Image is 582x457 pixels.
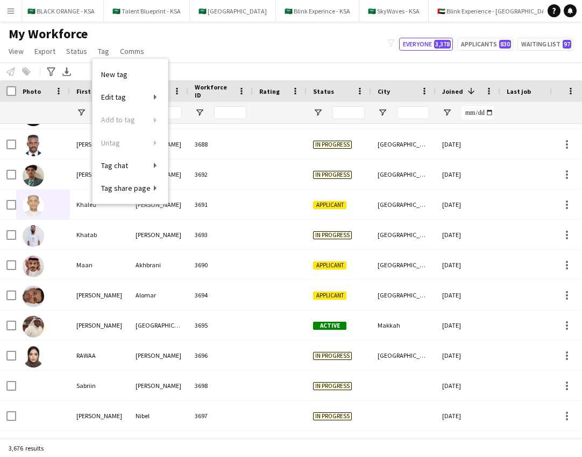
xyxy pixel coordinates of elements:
div: 3695 [188,310,253,340]
div: [DATE] [436,129,500,159]
div: [PERSON_NAME] [70,160,129,189]
span: Applicant [313,201,346,209]
a: Tag [94,44,113,58]
span: Workforce ID [195,83,233,99]
div: Sabriin [70,371,129,400]
button: 🇸🇦 SkyWaves - KSA [359,1,429,22]
input: Joined Filter Input [462,106,494,119]
div: [DATE] [436,371,500,400]
input: Status Filter Input [332,106,365,119]
span: Tag [98,46,109,56]
div: [PERSON_NAME] [129,190,188,219]
button: 🇦🇪 Blink Experience - [GEOGRAPHIC_DATA] [429,1,564,22]
span: In progress [313,141,352,149]
span: In progress [313,352,352,360]
span: Active [313,322,346,330]
div: Makkah [371,310,436,340]
span: City [378,87,390,95]
div: [GEOGRAPHIC_DATA] [371,280,436,310]
span: In progress [313,171,352,179]
input: Workforce ID Filter Input [214,106,246,119]
button: Open Filter Menu [442,108,452,117]
a: Export [30,44,60,58]
div: [DATE] [436,190,500,219]
span: Status [66,46,87,56]
img: Khaled Mohammed [23,195,44,217]
div: Nibel [129,401,188,431]
div: Akhbrani [129,250,188,280]
input: Last Name Filter Input [155,106,182,119]
div: [GEOGRAPHIC_DATA] [371,129,436,159]
div: [PERSON_NAME] [129,371,188,400]
span: In progress [313,231,352,239]
div: 3692 [188,160,253,189]
span: In progress [313,382,352,390]
div: [DATE] [436,401,500,431]
span: First Name [76,87,109,95]
button: Applicants830 [457,38,513,51]
div: 3694 [188,280,253,310]
app-action-btn: Export XLSX [60,65,73,78]
img: Mohammed Salem [23,316,44,337]
button: Open Filter Menu [76,108,86,117]
div: [GEOGRAPHIC_DATA] [371,160,436,189]
span: Last job [507,87,531,95]
div: [GEOGRAPHIC_DATA] [371,250,436,280]
span: Export [34,46,55,56]
div: [GEOGRAPHIC_DATA] [371,190,436,219]
div: [PERSON_NAME] [70,401,129,431]
div: [PERSON_NAME] [70,310,129,340]
a: Comms [116,44,148,58]
div: [GEOGRAPHIC_DATA] [371,220,436,250]
a: Status [62,44,91,58]
button: 🇸🇦 Talent Blueprint - KSA [104,1,190,22]
span: Joined [442,87,463,95]
span: In progress [313,412,352,420]
span: My Workforce [9,26,88,42]
input: City Filter Input [397,106,429,119]
div: Khaled [70,190,129,219]
img: Kevin Tekie [23,165,44,186]
div: [DATE] [436,250,500,280]
div: 3693 [188,220,253,250]
div: [DATE] [436,310,500,340]
button: 🇸🇦 [GEOGRAPHIC_DATA] [190,1,276,22]
span: 3,378 [434,40,451,49]
div: [PERSON_NAME] [129,341,188,370]
div: Khatab [70,220,129,250]
img: Ibrahim Elsheikh [23,135,44,156]
span: Status [313,87,334,95]
div: RAWAA [70,341,129,370]
div: [DATE] [436,160,500,189]
div: [GEOGRAPHIC_DATA] [371,341,436,370]
div: [PERSON_NAME] [70,129,129,159]
span: View [9,46,24,56]
img: Maan Akhbrani [23,255,44,277]
button: 🇸🇦 Blink Experince - KSA [276,1,359,22]
div: 3688 [188,129,253,159]
div: [DATE] [436,341,500,370]
button: Open Filter Menu [378,108,387,117]
img: RAWAA Ali [23,346,44,368]
span: Comms [120,46,144,56]
div: 3690 [188,250,253,280]
div: [PERSON_NAME] [70,280,129,310]
div: [DATE] [436,220,500,250]
div: [PERSON_NAME] [129,220,188,250]
img: Mohamed Alomar [23,286,44,307]
button: 🇸🇦 BLACK ORANGE - KSA [19,1,104,22]
app-action-btn: Advanced filters [45,65,58,78]
span: Photo [23,87,41,95]
div: [GEOGRAPHIC_DATA] [129,310,188,340]
img: Khatab Ahmed [23,225,44,247]
button: Open Filter Menu [313,108,323,117]
div: 3691 [188,190,253,219]
span: Applicant [313,261,346,269]
div: 3696 [188,341,253,370]
button: Waiting list97 [517,38,573,51]
div: 3698 [188,371,253,400]
a: View [4,44,28,58]
span: 97 [563,40,571,49]
span: 830 [499,40,511,49]
span: Applicant [313,292,346,300]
